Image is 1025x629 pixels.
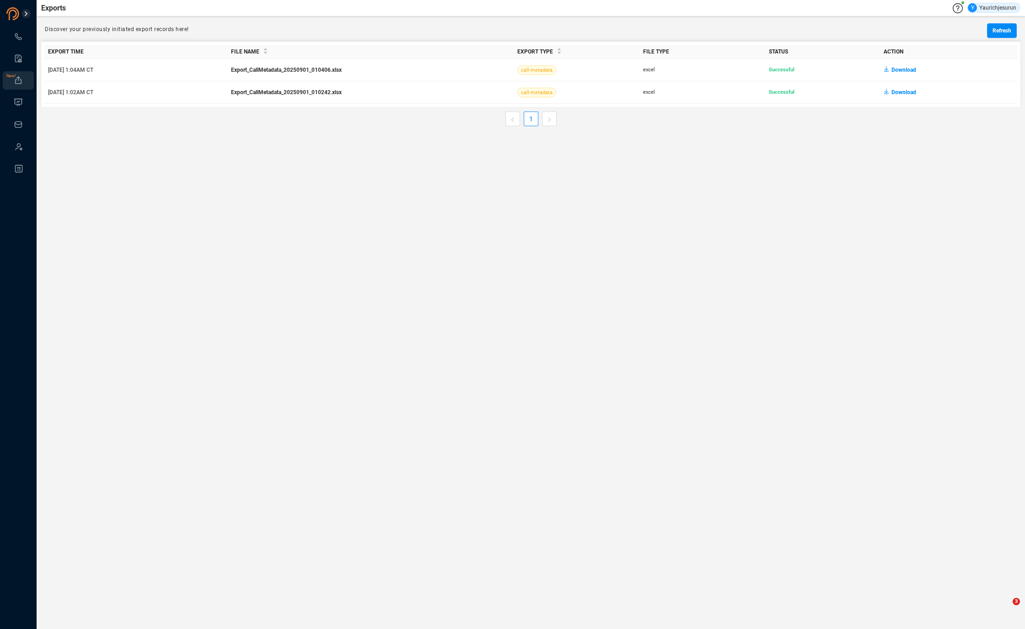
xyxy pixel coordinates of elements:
span: Download [891,63,916,77]
th: File Type [639,45,765,59]
span: Discover your previously initiated export records here! [45,26,189,32]
span: caret-up [557,47,562,52]
td: Export_CallMetadata_20250901_010406.xlsx [227,59,514,81]
span: Y [971,3,974,12]
span: caret-up [263,47,268,52]
td: excel [639,59,765,81]
button: left [505,112,520,126]
img: prodigal-logo [6,7,57,20]
span: 3 [1013,598,1020,605]
span: [DATE] 1:04AM CT [48,67,93,73]
button: Download [884,63,916,77]
li: Inbox [3,115,34,133]
li: Exports [3,71,34,90]
th: Action [880,45,1017,59]
span: [DATE] 1:02AM CT [48,89,93,96]
th: Export Time [44,45,227,59]
a: New! [14,76,23,85]
th: Status [765,45,880,59]
span: New! [6,67,16,85]
li: Interactions [3,27,34,46]
span: Successful [769,67,794,73]
li: Previous Page [505,112,520,126]
span: Download [891,85,916,100]
li: Visuals [3,93,34,112]
div: Yaurichjesurun [968,3,1016,12]
span: Export Type [517,48,553,55]
span: Successful [769,89,794,95]
iframe: Intercom live chat [994,598,1016,620]
li: Next Page [542,112,557,126]
span: Refresh [993,23,1011,38]
span: right [547,117,552,123]
span: call-metadata [517,88,556,97]
button: Refresh [987,23,1017,38]
span: File Name [231,48,259,55]
button: Download [884,85,916,100]
span: call-metadata [517,65,556,75]
span: Exports [41,3,66,14]
li: Smart Reports [3,49,34,68]
span: caret-down [263,50,268,55]
span: left [510,117,515,123]
td: Export_CallMetadata_20250901_010242.xlsx [227,81,514,104]
span: caret-down [557,50,562,55]
a: 1 [524,112,538,126]
button: right [542,112,557,126]
td: excel [639,81,765,104]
